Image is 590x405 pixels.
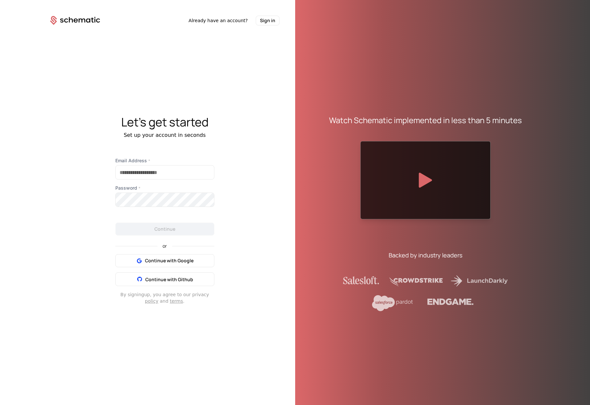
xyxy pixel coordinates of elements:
[170,298,183,304] a: terms
[115,185,214,191] label: Password
[35,131,295,139] div: Set up your account in seconds
[145,257,194,264] span: Continue with Google
[35,116,295,129] div: Let's get started
[115,272,214,286] button: Continue with Github
[145,298,158,304] a: policy
[189,17,248,24] span: Already have an account?
[329,115,522,125] div: Watch Schematic implemented in less than 5 minutes
[115,157,214,164] label: Email Address
[145,276,193,282] span: Continue with Github
[157,244,172,248] span: or
[115,223,214,236] button: Continue
[115,254,214,267] button: Continue with Google
[256,16,280,25] button: Sign in
[115,291,214,304] div: By signing up , you agree to our privacy and .
[389,251,462,260] div: Backed by industry leaders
